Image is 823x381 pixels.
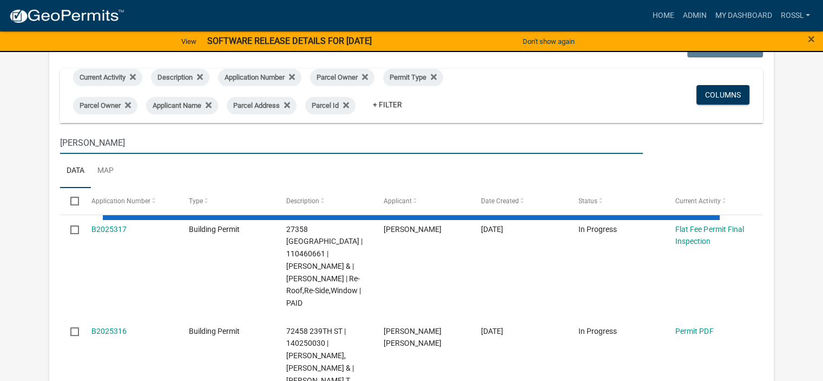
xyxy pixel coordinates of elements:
span: Date Created [480,197,518,205]
a: B2025316 [91,327,127,335]
span: 09/09/2025 [480,327,503,335]
span: Type [189,197,203,205]
span: Application Number [91,197,150,205]
a: Admin [678,5,710,26]
span: Current Activity [80,73,126,81]
a: Permit PDF [675,327,713,335]
span: Permit Type [390,73,426,81]
datatable-header-cell: Description [275,188,373,214]
button: Don't show again [518,33,579,50]
span: Jon Wigham [383,225,441,234]
datatable-header-cell: Current Activity [665,188,762,214]
datatable-header-cell: Application Number [81,188,178,214]
a: View [177,33,201,50]
span: 09/10/2025 [480,225,503,234]
span: Parcel Owner [80,101,121,109]
span: Building Permit [189,225,240,234]
a: + Filter [364,95,411,114]
span: Status [578,197,597,205]
span: Building Permit [189,327,240,335]
input: Search for applications [60,132,643,154]
span: Applicant [383,197,411,205]
span: Application Number [225,73,285,81]
button: Close [808,33,815,46]
span: Current Activity [675,197,720,205]
span: Parcel Owner [317,73,358,81]
span: × [808,31,815,47]
span: 27358 850TH AVE | 110460661 | WIGHAM,JONATHAN D & | JESSECA RUTH STEINBORN | Re-Roof,Re-Side,Wind... [286,225,363,308]
datatable-header-cell: Select [60,188,81,214]
strong: SOFTWARE RELEASE DETAILS FOR [DATE] [207,36,372,46]
span: Parcel Id [312,101,339,109]
button: Columns [696,85,749,105]
span: Description [157,73,193,81]
span: Applicant Name [153,101,201,109]
a: Data [60,154,91,189]
a: Flat Fee Permit Final Inspection [675,225,743,246]
span: Parcel Address [233,101,280,109]
datatable-header-cell: Applicant [373,188,470,214]
span: Description [286,197,319,205]
span: In Progress [578,225,616,234]
span: In Progress [578,327,616,335]
datatable-header-cell: Type [178,188,275,214]
datatable-header-cell: Status [568,188,665,214]
a: My Dashboard [710,5,776,26]
a: RossL [776,5,814,26]
a: B2025317 [91,225,127,234]
a: Home [648,5,678,26]
datatable-header-cell: Date Created [470,188,568,214]
a: Map [91,154,120,189]
span: Brad Edwin [383,327,441,348]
